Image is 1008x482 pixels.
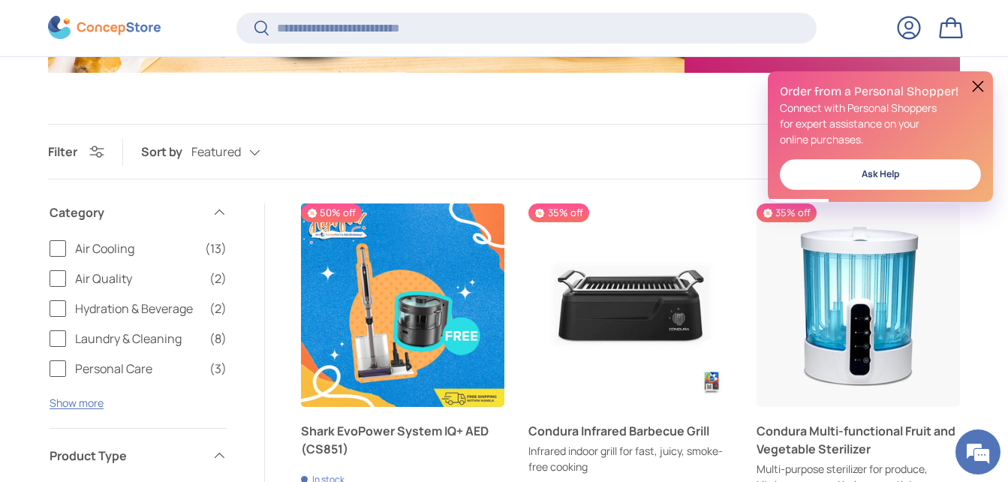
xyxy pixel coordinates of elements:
summary: Category [50,185,227,239]
div: Minimize live chat window [246,8,282,44]
span: Air Quality [75,270,200,288]
div: Chat with us now [78,84,252,104]
a: Condura Multi-functional Fruit and Vegetable Sterilizer [757,203,960,407]
span: Product Type [50,447,203,465]
span: (8) [209,330,227,348]
span: (2) [209,300,227,318]
span: Laundry & Cleaning [75,330,200,348]
span: 35% off [528,203,588,222]
button: Show more [50,396,104,410]
span: 50% off [301,203,362,222]
button: Filter [48,143,104,160]
span: (2) [209,270,227,288]
span: Hydration & Beverage [75,300,200,318]
img: ConcepStore [48,17,161,40]
span: Category [50,203,203,221]
button: Featured [191,140,290,166]
span: We're online! [87,145,207,297]
textarea: Type your message and hit 'Enter' [8,322,286,375]
a: Condura Multi-functional Fruit and Vegetable Sterilizer [757,422,960,458]
span: Featured [191,145,241,159]
a: Condura Infrared Barbecue Grill [528,203,732,407]
a: Condura Infrared Barbecue Grill [528,422,732,440]
span: Filter [48,143,77,160]
h2: Order from a Personal Shopper! [780,83,981,100]
span: 35% off [757,203,817,222]
span: (13) [205,239,227,258]
a: Ask Help [780,159,981,190]
span: Personal Care [75,360,200,378]
a: Shark EvoPower System IQ+ AED (CS851) [301,422,504,458]
span: (3) [209,360,227,378]
label: Sort by [141,143,191,161]
p: Connect with Personal Shoppers for expert assistance on your online purchases. [780,100,981,147]
a: Shark EvoPower System IQ+ AED (CS851) [301,203,504,407]
span: Air Cooling [75,239,196,258]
